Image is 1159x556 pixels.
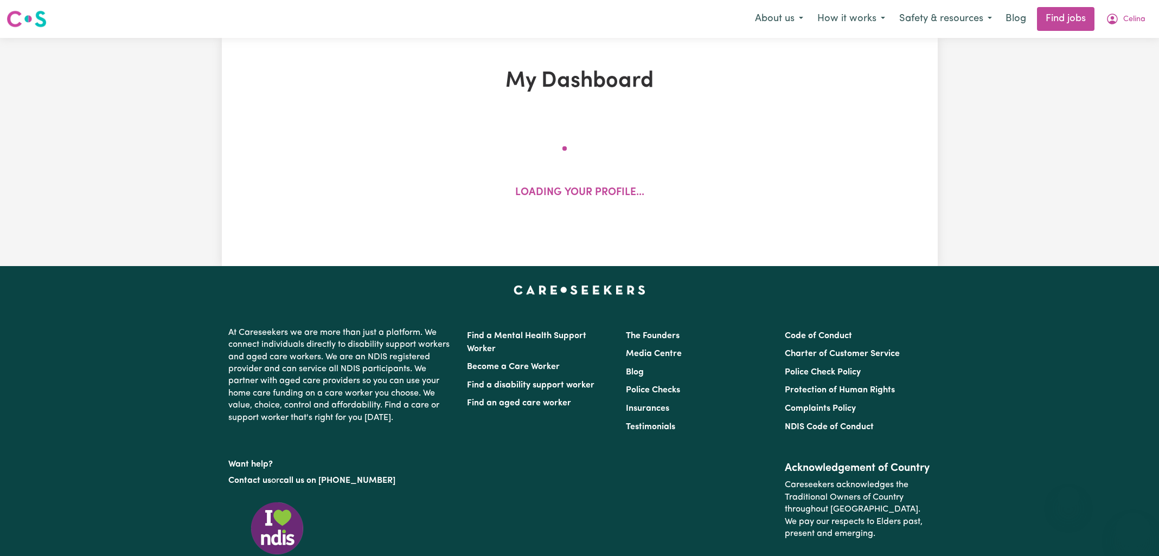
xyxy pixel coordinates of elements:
a: Find a disability support worker [467,381,594,390]
a: Blog [999,7,1033,31]
button: My Account [1099,8,1152,30]
a: Insurances [626,404,669,413]
button: How it works [810,8,892,30]
a: Careseekers home page [514,286,645,294]
button: About us [748,8,810,30]
a: Protection of Human Rights [785,386,895,395]
img: Careseekers logo [7,9,47,29]
p: Loading your profile... [515,185,644,201]
p: Careseekers acknowledges the Traditional Owners of Country throughout [GEOGRAPHIC_DATA]. We pay o... [785,475,931,544]
button: Safety & resources [892,8,999,30]
a: Police Checks [626,386,680,395]
a: NDIS Code of Conduct [785,423,874,431]
h2: Acknowledgement of Country [785,462,931,475]
iframe: Close message [1058,487,1079,508]
span: Celina [1123,14,1145,25]
p: or [228,470,454,491]
a: Complaints Policy [785,404,856,413]
a: Find a Mental Health Support Worker [467,332,586,353]
a: Police Check Policy [785,368,861,377]
a: Blog [626,368,644,377]
a: The Founders [626,332,680,340]
a: Media Centre [626,350,682,358]
a: Find jobs [1037,7,1094,31]
p: At Careseekers we are more than just a platform. We connect individuals directly to disability su... [228,322,454,428]
a: Testimonials [626,423,675,431]
a: Contact us [228,476,271,485]
iframe: Button to launch messaging window [1116,513,1150,547]
a: Become a Care Worker [467,363,560,371]
a: Code of Conduct [785,332,852,340]
h1: My Dashboard [348,68,812,94]
a: call us on [PHONE_NUMBER] [279,476,395,485]
a: Charter of Customer Service [785,350,900,358]
p: Want help? [228,454,454,470]
a: Careseekers logo [7,7,47,31]
a: Find an aged care worker [467,399,571,408]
